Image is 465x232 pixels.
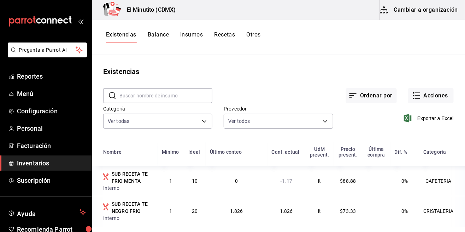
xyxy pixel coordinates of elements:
[180,31,203,43] button: Insumos
[17,158,86,168] span: Inventarios
[17,72,86,81] span: Reportes
[17,124,86,133] span: Personal
[148,31,169,43] button: Balance
[103,185,153,192] div: Interno
[192,178,198,184] span: 10
[401,208,408,214] span: 0%
[338,146,358,158] div: Precio present.
[5,51,87,59] a: Pregunta a Parrot AI
[112,170,153,185] div: SUB RECETA TE FRIO MENTA
[17,176,86,185] span: Suscripción
[280,208,293,214] span: 1.826
[103,107,212,112] label: Categoría
[17,141,86,151] span: Facturación
[192,208,198,214] span: 20
[210,149,242,155] div: Último conteo
[106,31,136,43] button: Existencias
[401,178,408,184] span: 0%
[108,118,129,125] span: Ver todas
[17,89,86,98] span: Menú
[103,203,109,210] svg: Insumo producido
[247,31,261,43] button: Otros
[408,88,454,103] button: Acciones
[103,66,139,77] div: Existencias
[395,149,407,155] div: Dif. %
[103,215,153,222] div: Interno
[310,146,330,158] div: UdM present.
[340,178,356,184] span: $88.88
[103,173,109,180] svg: Insumo producido
[419,166,465,196] td: CAFETERIA
[346,88,397,103] button: Ordenar por
[106,31,261,43] div: navigation tabs
[112,200,153,215] div: SUB RECETA TE NEGRO FRIO
[228,118,250,125] span: Ver todos
[423,149,446,155] div: Categoría
[405,114,454,123] button: Exportar a Excel
[214,31,235,43] button: Recetas
[19,46,76,54] span: Pregunta a Parrot AI
[103,149,122,155] div: Nombre
[17,106,86,116] span: Configuración
[340,208,356,214] span: $73.33
[121,6,176,14] h3: El Minutito (CDMX)
[366,146,386,158] div: Última compra
[170,208,172,214] span: 1
[8,43,87,57] button: Pregunta a Parrot AI
[281,178,293,184] span: -1.17
[272,149,300,155] div: Cant. actual
[224,107,333,112] label: Proveedor
[78,18,83,24] button: open_drawer_menu
[170,178,172,184] span: 1
[305,196,334,226] td: lt
[188,149,200,155] div: Ideal
[162,149,179,155] div: Mínimo
[235,178,238,184] span: 0
[419,196,465,226] td: CRISTALERIA
[230,208,243,214] span: 1.826
[17,208,77,217] span: Ayuda
[119,89,212,103] input: Buscar nombre de insumo
[305,166,334,196] td: lt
